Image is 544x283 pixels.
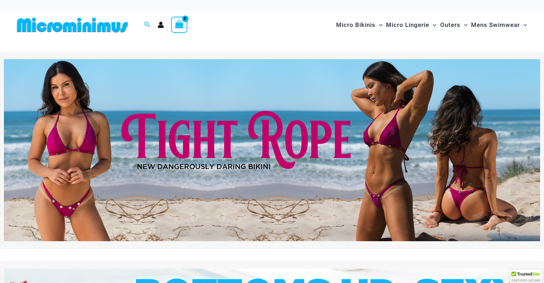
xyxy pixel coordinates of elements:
span: Mens Swimwear [471,16,520,34]
span: Micro Lingerie [386,16,429,34]
span: Menu Toggle [429,16,436,34]
span: Outers [440,16,460,34]
div: TrustedSite Certified [510,270,542,283]
a: Mens SwimwearMenu ToggleMenu Toggle [469,14,529,36]
a: OutersMenu ToggleMenu Toggle [438,14,469,36]
a: Micro LingerieMenu ToggleMenu Toggle [384,14,438,36]
a: Micro BikinisMenu ToggleMenu Toggle [334,14,384,36]
a: Account icon link [158,22,164,28]
span: Micro Bikinis [336,16,375,34]
span: Menu Toggle [460,16,467,34]
nav: Site Navigation [333,13,530,37]
img: Tight Rope Pink Bikini [4,59,540,242]
span: Menu Toggle [375,16,382,34]
span: Menu Toggle [520,16,527,34]
a: Search icon link [144,21,151,29]
a: View Shopping Cart, empty [171,17,187,33]
img: MM SHOP LOGO FLAT [14,17,131,33]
